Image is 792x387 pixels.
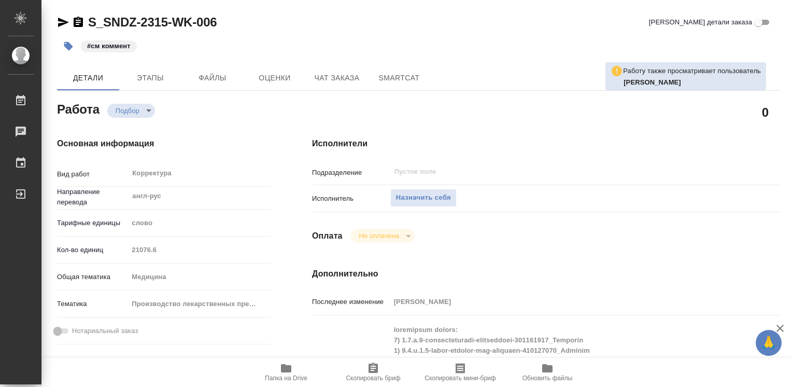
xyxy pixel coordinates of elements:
h2: Работа [57,99,100,118]
input: Пустое поле [393,165,717,178]
span: Нотариальный заказ [72,326,138,336]
span: Назначить себя [396,192,451,204]
input: Пустое поле [390,294,742,309]
button: Назначить себя [390,189,457,207]
span: 🙏 [760,332,777,354]
span: Папка на Drive [265,375,307,382]
div: Медицина [128,268,271,286]
div: Производство лекарственных препаратов [128,295,271,313]
h4: Дополнительно [312,268,781,280]
a: S_SNDZ-2315-WK-006 [88,15,217,29]
span: Детали [63,72,113,85]
span: Файлы [188,72,237,85]
span: Оценки [250,72,300,85]
h4: Основная информация [57,137,271,150]
button: Обновить файлы [504,358,591,387]
button: Папка на Drive [243,358,330,387]
p: #см коммент [87,41,131,51]
button: Скопировать ссылку для ЯМессенджера [57,16,69,29]
button: Не оплачена [356,231,402,240]
div: слово [128,214,271,232]
button: Добавить тэг [57,35,80,58]
span: Обновить файлы [522,375,573,382]
span: см коммент [80,41,138,50]
button: Скопировать мини-бриф [417,358,504,387]
input: Пустое поле [128,242,271,257]
button: Подбор [112,106,143,115]
p: Тарифные единицы [57,218,128,228]
div: Подбор [107,104,155,118]
h2: 0 [762,103,769,121]
p: Подразделение [312,168,390,178]
button: 🙏 [756,330,782,356]
h4: Оплата [312,230,343,242]
span: [PERSON_NAME] детали заказа [649,17,752,27]
span: Скопировать мини-бриф [425,375,496,382]
h4: Исполнители [312,137,781,150]
p: Общая тематика [57,272,128,282]
div: Подбор [351,229,415,243]
span: SmartCat [374,72,424,85]
p: Кол-во единиц [57,245,128,255]
span: Этапы [125,72,175,85]
span: Скопировать бриф [346,375,400,382]
button: Скопировать ссылку [72,16,84,29]
p: Последнее изменение [312,297,390,307]
span: Чат заказа [312,72,362,85]
p: Направление перевода [57,187,128,208]
p: Исполнитель [312,193,390,204]
p: Тематика [57,299,128,309]
p: Вид работ [57,169,128,179]
button: Скопировать бриф [330,358,417,387]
